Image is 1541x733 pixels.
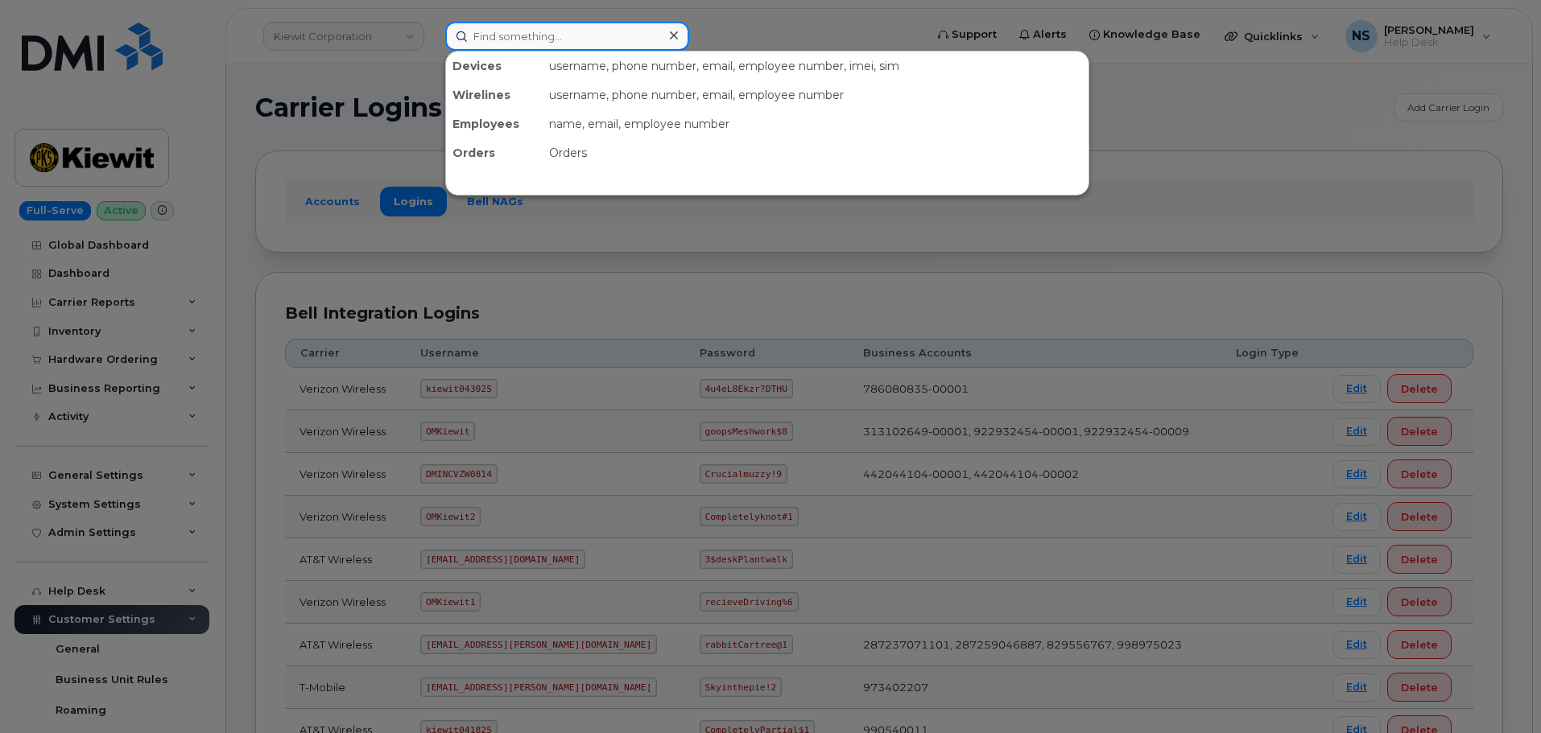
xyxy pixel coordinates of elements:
div: name, email, employee number [543,109,1089,138]
div: Employees [446,109,543,138]
div: username, phone number, email, employee number, imei, sim [543,51,1089,80]
div: Wirelines [446,80,543,109]
iframe: Messenger Launcher [1471,663,1529,721]
div: Orders [446,138,543,167]
div: Devices [446,51,543,80]
div: username, phone number, email, employee number [543,80,1089,109]
div: Orders [543,138,1089,167]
